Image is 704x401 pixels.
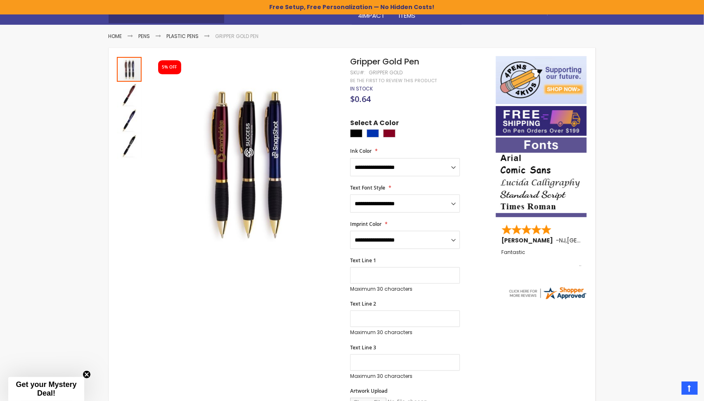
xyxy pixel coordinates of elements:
a: Pens [139,33,150,40]
img: Gripper Gold Pen [117,108,142,133]
img: Gripper Gold Pen [117,134,142,159]
span: Select A Color [350,119,399,130]
p: Maximum 30 characters [350,286,460,292]
span: [PERSON_NAME] [502,236,556,244]
span: Imprint Color [350,221,382,228]
span: Text Line 3 [350,344,376,351]
div: Gripper Gold Pen [117,107,142,133]
div: Gripper Gold Pen [117,56,142,82]
a: Home [109,33,122,40]
span: Get your Mystery Deal! [16,380,76,397]
span: Gripper Gold Pen [350,56,419,67]
span: NJ [559,236,566,244]
p: Maximum 30 characters [350,373,460,380]
a: 4pens.com certificate URL [508,295,587,302]
img: font-personalization-examples [496,138,587,217]
span: [GEOGRAPHIC_DATA] [567,236,628,244]
div: Gripper Gold Pen [117,133,142,159]
div: Gripper Gold Pen [117,82,142,107]
img: Free shipping on orders over $199 [496,106,587,136]
div: Availability [350,85,373,92]
a: Be the first to review this product [350,78,437,84]
img: 4pens 4 kids [496,56,587,104]
span: Text Line 2 [350,300,376,307]
span: Artwork Upload [350,387,387,394]
div: 5% OFF [162,64,177,70]
span: Ink Color [350,147,372,154]
img: 4pens.com widget logo [508,286,587,301]
span: In stock [350,85,373,92]
li: Gripper Gold Pen [216,33,259,40]
div: Black [350,129,363,138]
p: Maximum 30 characters [350,329,460,336]
a: Plastic Pens [167,33,199,40]
a: Top [682,382,698,395]
button: Close teaser [83,370,91,379]
span: - , [556,236,628,244]
div: Get your Mystery Deal!Close teaser [8,377,84,401]
div: Fantastic [502,249,582,267]
div: Burgundy [383,129,396,138]
span: Text Font Style [350,184,385,191]
span: $0.64 [350,93,371,104]
div: Gripper Gold [369,69,403,76]
strong: SKU [350,69,365,76]
div: Blue [367,129,379,138]
img: Gripper Gold Pen [117,83,142,107]
span: Text Line 1 [350,257,376,264]
img: Gripper Gold Pen [150,68,339,257]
